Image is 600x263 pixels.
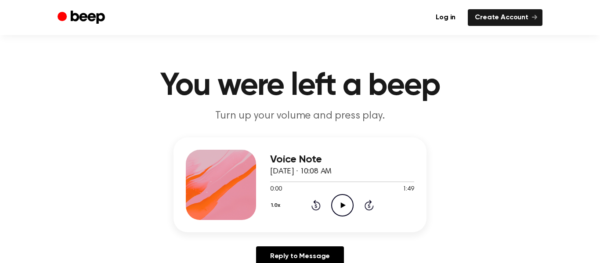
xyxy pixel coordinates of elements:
p: Turn up your volume and press play. [131,109,469,123]
a: Log in [429,9,463,26]
h3: Voice Note [270,154,414,166]
span: [DATE] · 10:08 AM [270,168,332,176]
a: Create Account [468,9,542,26]
a: Beep [58,9,107,26]
span: 1:49 [403,185,414,194]
span: 0:00 [270,185,282,194]
button: 1.0x [270,198,284,213]
h1: You were left a beep [75,70,525,102]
